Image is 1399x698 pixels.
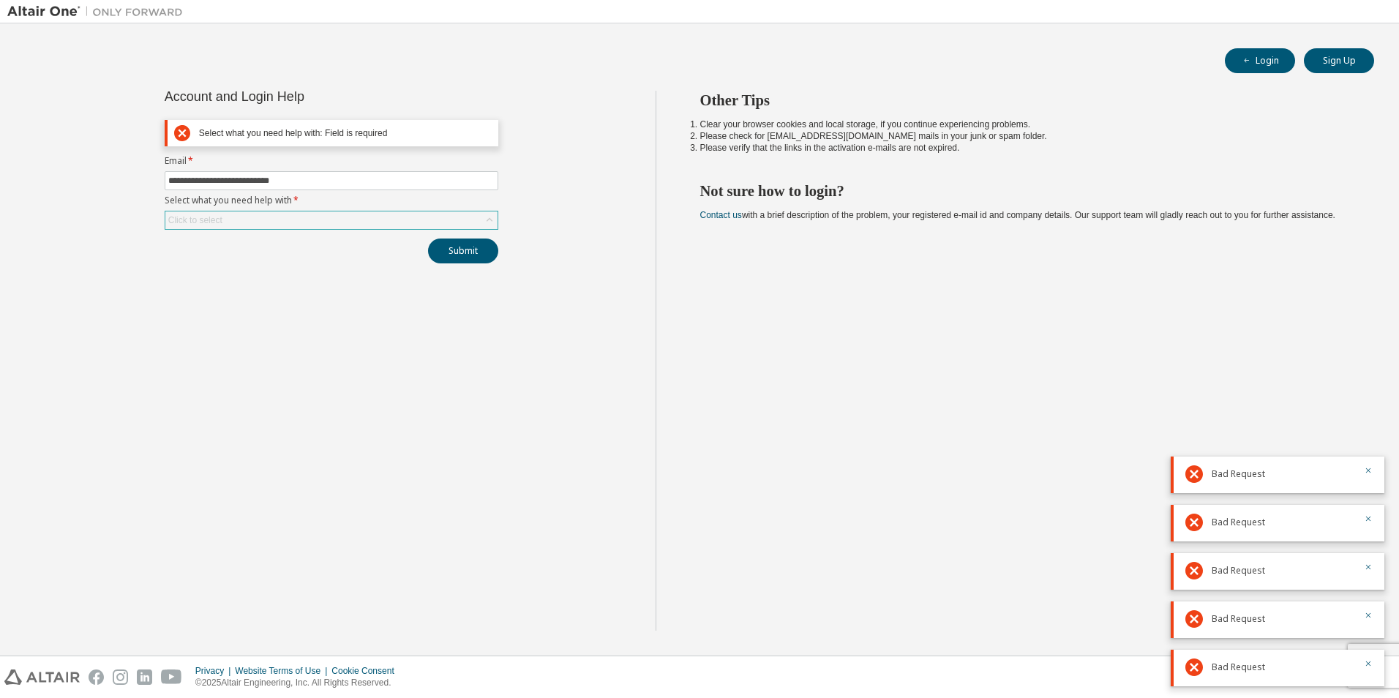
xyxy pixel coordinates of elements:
div: Click to select [168,214,222,226]
span: Bad Request [1212,661,1265,673]
span: Bad Request [1212,468,1265,480]
h2: Other Tips [700,91,1349,110]
span: Bad Request [1212,565,1265,577]
a: Contact us [700,210,742,220]
div: Website Terms of Use [235,665,331,677]
img: instagram.svg [113,669,128,685]
div: Select what you need help with: Field is required [199,128,492,139]
img: altair_logo.svg [4,669,80,685]
div: Cookie Consent [331,665,402,677]
img: linkedin.svg [137,669,152,685]
li: Please verify that the links in the activation e-mails are not expired. [700,142,1349,154]
img: facebook.svg [89,669,104,685]
div: Privacy [195,665,235,677]
img: youtube.svg [161,669,182,685]
span: Bad Request [1212,517,1265,528]
span: with a brief description of the problem, your registered e-mail id and company details. Our suppo... [700,210,1335,220]
li: Clear your browser cookies and local storage, if you continue experiencing problems. [700,119,1349,130]
div: Account and Login Help [165,91,432,102]
label: Email [165,155,498,167]
span: Bad Request [1212,613,1265,625]
img: Altair One [7,4,190,19]
h2: Not sure how to login? [700,181,1349,200]
p: © 2025 Altair Engineering, Inc. All Rights Reserved. [195,677,403,689]
div: Click to select [165,211,498,229]
button: Submit [428,239,498,263]
button: Sign Up [1304,48,1374,73]
button: Login [1225,48,1295,73]
li: Please check for [EMAIL_ADDRESS][DOMAIN_NAME] mails in your junk or spam folder. [700,130,1349,142]
label: Select what you need help with [165,195,498,206]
